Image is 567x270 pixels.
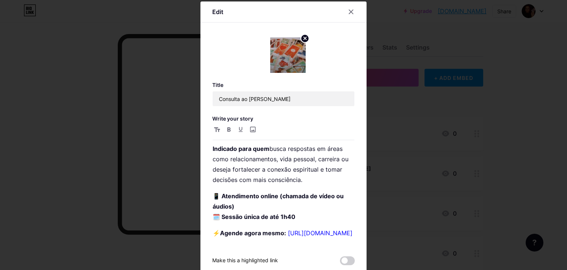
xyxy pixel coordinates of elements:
[288,229,353,237] a: [URL][DOMAIN_NAME]
[213,228,354,238] p: ⚡
[212,256,278,265] div: Make this a highlighted link
[213,145,269,152] strong: Indicado para quem
[213,144,354,185] p: busca respostas em áreas como relacionamentos, vida pessoal, carreira ou deseja fortalecer a cone...
[220,229,286,237] strong: Agende agora mesmo:
[212,82,355,88] h3: Title
[212,7,223,16] div: Edit
[270,37,306,73] img: link_thumbnail
[213,91,354,106] input: Title
[213,192,345,220] strong: 📱 Atendimento online (chamada de vídeo ou áudios) 🗓️ Sessão única de até 1h40
[212,115,355,122] h3: Write your story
